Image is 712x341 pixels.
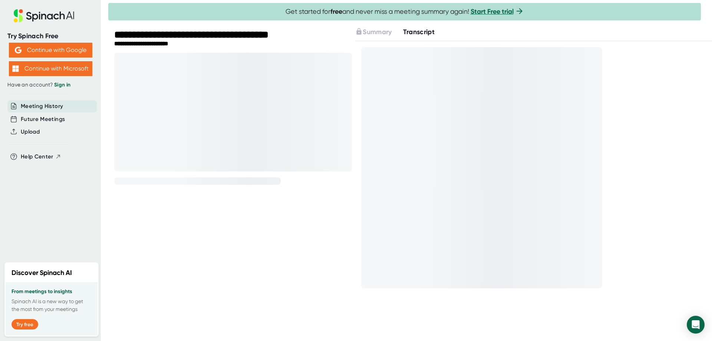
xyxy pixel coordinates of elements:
[15,47,22,53] img: Aehbyd4JwY73AAAAAElFTkSuQmCC
[403,28,435,36] span: Transcript
[11,268,72,278] h2: Discover Spinach AI
[403,27,435,37] button: Transcript
[330,7,342,16] b: free
[9,43,92,58] button: Continue with Google
[11,289,92,295] h3: From meetings to insights
[687,316,705,334] div: Open Intercom Messenger
[21,153,53,161] span: Help Center
[54,82,70,88] a: Sign in
[355,27,392,37] button: Summary
[9,61,92,76] button: Continue with Microsoft
[21,115,65,124] button: Future Meetings
[11,319,38,329] button: Try free
[21,128,40,136] button: Upload
[355,27,403,37] div: Upgrade to access
[363,28,392,36] span: Summary
[286,7,524,16] span: Get started for and never miss a meeting summary again!
[11,298,92,313] p: Spinach AI is a new way to get the most from your meetings
[21,153,61,161] button: Help Center
[471,7,514,16] a: Start Free trial
[21,102,63,111] button: Meeting History
[7,32,93,40] div: Try Spinach Free
[7,82,93,88] div: Have an account?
